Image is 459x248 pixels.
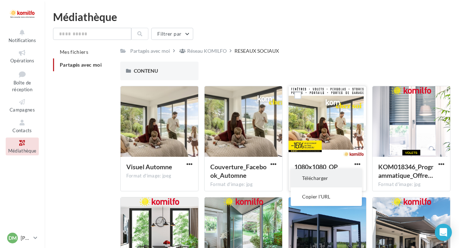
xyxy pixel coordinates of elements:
[6,27,39,45] button: Notifications
[53,11,450,22] div: Médiathèque
[9,234,17,242] span: DM
[291,187,362,206] button: Copier l'URL
[60,49,88,55] span: Mes fichiers
[60,62,102,68] span: Partagés avec moi
[378,163,433,179] span: KOM018346_Programmatique_Offre_Bienvenue_Carrousel_1080x1080_D
[210,181,276,188] div: Format d'image: jpg
[130,47,170,55] div: Partagés avec moi
[435,224,452,241] div: Open Intercom Messenger
[6,47,39,65] a: Opérations
[126,163,172,171] span: Visuel Automne
[8,148,37,154] span: Médiathèque
[12,80,32,92] span: Boîte de réception
[234,47,279,55] div: RESEAUX SOCIAUX
[12,128,32,133] span: Contacts
[151,28,193,40] button: Filtrer par
[6,138,39,155] a: Médiathèque
[21,234,31,242] p: [PERSON_NAME]
[291,169,362,187] button: Télécharger
[6,231,39,245] a: DM [PERSON_NAME]
[6,97,39,114] a: Campagnes
[10,107,35,113] span: Campagnes
[10,58,34,63] span: Opérations
[9,37,36,43] span: Notifications
[210,163,267,179] span: Couverture_Facebook_Automne
[6,68,39,94] a: Boîte de réception
[134,68,158,74] span: CONTENU
[294,163,344,179] span: 1080x1080_OP Automne 2024 (2)
[378,181,444,188] div: Format d'image: jpg
[126,173,192,179] div: Format d'image: jpeg
[187,47,227,55] div: Réseau KOMILFO
[6,117,39,135] a: Contacts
